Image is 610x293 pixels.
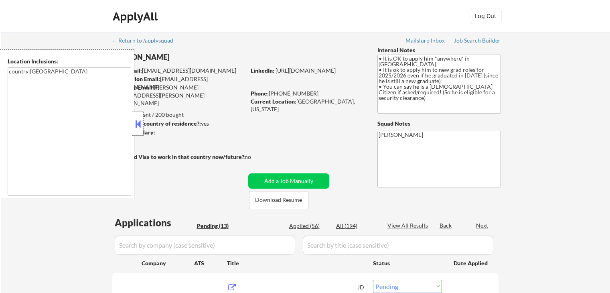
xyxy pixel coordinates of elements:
[276,67,336,74] a: [URL][DOMAIN_NAME]
[249,191,308,209] button: Download Resume
[454,259,489,267] div: Date Applied
[112,120,243,128] div: yes
[113,75,245,91] div: [EMAIL_ADDRESS][DOMAIN_NAME]
[248,173,329,189] button: Add a Job Manually
[251,90,269,97] strong: Phone:
[112,83,245,107] div: [PERSON_NAME][EMAIL_ADDRESS][PERSON_NAME][DOMAIN_NAME]
[470,8,502,24] button: Log Out
[112,111,245,119] div: 56 sent / 200 bought
[454,37,501,45] a: Job Search Builder
[377,46,501,54] div: Internal Notes
[227,259,365,267] div: Title
[197,222,237,230] div: Pending (13)
[115,218,194,228] div: Applications
[251,98,364,113] div: [GEOGRAPHIC_DATA], [US_STATE]
[112,120,201,127] strong: Can work in country of residence?:
[303,236,493,255] input: Search by title (case sensitive)
[111,38,181,43] div: ← Return to /applysquad
[289,222,329,230] div: Applied (56)
[377,120,501,128] div: Squad Notes
[245,153,268,161] div: no
[476,222,489,230] div: Next
[112,52,277,62] div: [PERSON_NAME]
[454,38,501,43] div: Job Search Builder
[113,10,160,23] div: ApplyAll
[440,222,452,230] div: Back
[194,259,227,267] div: ATS
[251,98,296,105] strong: Current Location:
[112,153,246,160] strong: Will need Visa to work in that country now/future?:
[251,67,274,74] strong: LinkedIn:
[113,67,245,75] div: [EMAIL_ADDRESS][DOMAIN_NAME]
[336,222,376,230] div: All (194)
[142,259,194,267] div: Company
[373,256,442,270] div: Status
[8,57,131,65] div: Location Inclusions:
[405,38,446,43] div: Mailslurp Inbox
[405,37,446,45] a: Mailslurp Inbox
[111,37,181,45] a: ← Return to /applysquad
[115,236,295,255] input: Search by company (case sensitive)
[251,90,364,98] div: [PHONE_NUMBER]
[387,222,430,230] div: View All Results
